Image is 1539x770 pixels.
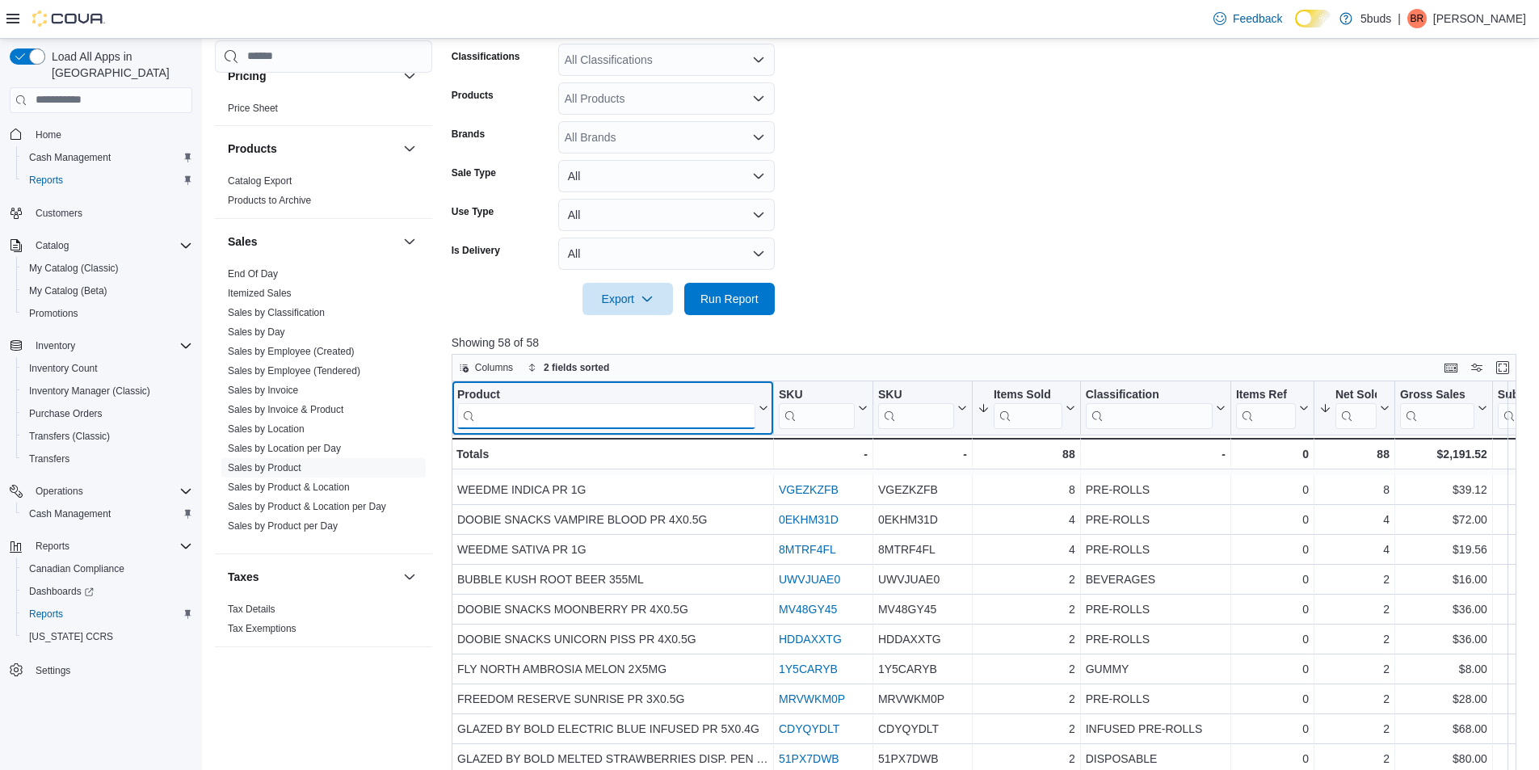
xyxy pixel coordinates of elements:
a: MRVWKM0P [779,692,845,705]
span: Home [36,128,61,141]
span: Load All Apps in [GEOGRAPHIC_DATA] [45,48,192,81]
a: Purchase Orders [23,404,109,423]
div: DOOBIE SNACKS VAMPIRE BLOOD PR 4X0.5G [457,510,768,529]
a: Customers [29,204,89,223]
div: 51PX7DWB [878,749,967,768]
button: Canadian Compliance [16,558,199,580]
div: 88 [1319,444,1390,464]
div: Taxes [215,600,432,646]
span: Catalog [36,239,69,252]
button: Transfers [16,448,199,470]
button: Catalog [3,234,199,257]
div: 4 [978,540,1075,559]
a: Canadian Compliance [23,559,131,579]
span: Sales by Classification [228,306,325,319]
button: Customers [3,201,199,225]
div: UWVJUAE0 [878,570,967,589]
label: Products [452,89,494,102]
span: Inventory [36,339,75,352]
button: Open list of options [752,92,765,105]
button: Sales [228,234,397,250]
a: Sales by Product per Day [228,520,338,532]
div: MRVWKM0P [878,689,967,709]
div: PRE-ROLLS [1086,600,1226,619]
div: GUMMY [1086,659,1226,679]
button: Inventory [3,335,199,357]
div: 4 [978,510,1075,529]
span: Operations [36,485,83,498]
a: Sales by Location per Day [228,443,341,454]
div: 0 [1236,600,1309,619]
div: PRE-ROLLS [1086,480,1226,499]
span: Settings [29,659,192,680]
span: Inventory [29,336,192,356]
button: Enter fullscreen [1493,358,1512,377]
span: Reports [23,604,192,624]
a: Sales by Product [228,462,301,473]
button: Columns [452,358,519,377]
nav: Complex example [10,116,192,724]
button: Open list of options [752,53,765,66]
span: Dark Mode [1295,27,1296,28]
div: Gross Sales [1400,387,1474,428]
button: Reports [16,169,199,191]
h3: Sales [228,234,258,250]
label: Use Type [452,205,494,218]
button: All [558,238,775,270]
a: Sales by Classification [228,307,325,318]
a: Tax Details [228,604,275,615]
span: My Catalog (Beta) [23,281,192,301]
span: Sales by Day [228,326,285,339]
button: Cash Management [16,146,199,169]
span: My Catalog (Classic) [29,262,119,275]
span: Cash Management [23,504,192,524]
span: 2 fields sorted [544,361,609,374]
div: 2 [978,570,1075,589]
div: 0 [1236,689,1309,709]
a: Sales by Location [228,423,305,435]
button: Inventory Count [16,357,199,380]
div: 2 [978,719,1075,738]
a: MV48GY45 [779,603,837,616]
span: Run Report [700,291,759,307]
div: 2 [1319,659,1390,679]
button: Purchase Orders [16,402,199,425]
div: 0 [1236,480,1309,499]
div: 8 [1319,480,1390,499]
a: Transfers [23,449,76,469]
button: My Catalog (Beta) [16,280,199,302]
a: HDDAXXTG [779,633,842,646]
label: Sale Type [452,166,496,179]
a: Sales by Employee (Created) [228,346,355,357]
a: CDYQYDLT [779,722,839,735]
span: End Of Day [228,267,278,280]
button: Reports [16,603,199,625]
div: 2 [1319,600,1390,619]
div: 4 [1319,510,1390,529]
a: Cash Management [23,148,117,167]
a: VGEZKZFB [779,483,839,496]
div: $36.00 [1400,629,1487,649]
div: 8 [978,480,1075,499]
div: GLAZED BY BOLD ELECTRIC BLUE INFUSED PR 5X0.4G [457,719,768,738]
a: 8MTRF4FL [779,543,836,556]
p: [PERSON_NAME] [1433,9,1526,28]
span: Inventory Manager (Classic) [23,381,192,401]
div: Classification [1085,387,1212,428]
div: PRE-ROLLS [1086,629,1226,649]
a: Sales by Invoice [228,385,298,396]
div: DOOBIE SNACKS UNICORN PISS PR 4X0.5G [457,629,768,649]
div: PRE-ROLLS [1086,689,1226,709]
a: Dashboards [23,582,100,601]
div: 1Y5CARYB [878,659,967,679]
a: 0EKHM31D [779,513,839,526]
div: 0 [1236,510,1309,529]
a: Sales by Invoice & Product [228,404,343,415]
button: Home [3,123,199,146]
div: $8.00 [1400,659,1487,679]
button: 2 fields sorted [521,358,616,377]
p: Showing 58 of 58 [452,335,1528,351]
a: Sales by Employee (Tendered) [228,365,360,377]
span: Reports [29,536,192,556]
span: Price Sheet [228,102,278,115]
